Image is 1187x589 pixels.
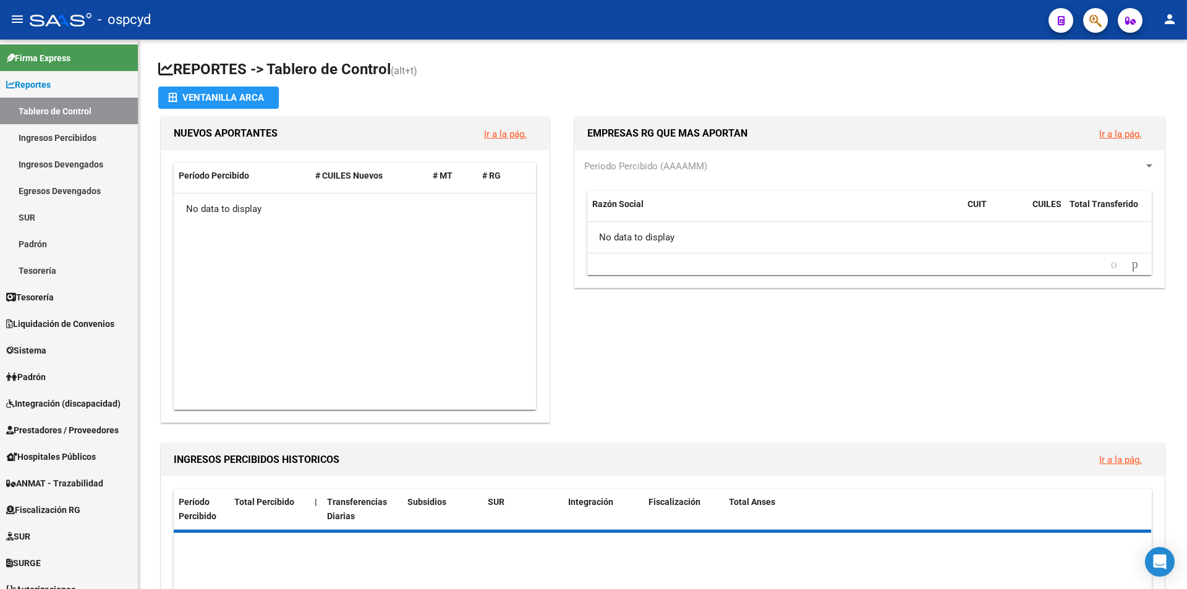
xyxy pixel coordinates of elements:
[477,163,527,189] datatable-header-cell: # RG
[6,423,119,437] span: Prestadores / Proveedores
[488,497,504,507] span: SUR
[587,191,963,232] datatable-header-cell: Razón Social
[6,503,80,517] span: Fiscalización RG
[1027,191,1065,232] datatable-header-cell: CUILES
[315,171,383,180] span: # CUILES Nuevos
[174,489,229,530] datatable-header-cell: Período Percibido
[6,78,51,91] span: Reportes
[174,193,536,224] div: No data to display
[1145,547,1175,577] div: Open Intercom Messenger
[644,489,724,530] datatable-header-cell: Fiscalización
[6,370,46,384] span: Padrón
[98,6,151,33] span: - ospcyd
[963,191,1027,232] datatable-header-cell: CUIT
[1065,191,1151,232] datatable-header-cell: Total Transferido
[1105,258,1123,271] a: go to previous page
[407,497,446,507] span: Subsidios
[483,489,563,530] datatable-header-cell: SUR
[1089,122,1152,145] button: Ir a la pág.
[592,199,644,209] span: Razón Social
[6,477,103,490] span: ANMAT - Trazabilidad
[1032,199,1061,209] span: CUILES
[1099,454,1142,465] a: Ir a la pág.
[10,12,25,27] mat-icon: menu
[482,171,501,180] span: # RG
[6,51,70,65] span: Firma Express
[1089,448,1152,471] button: Ir a la pág.
[310,163,428,189] datatable-header-cell: # CUILES Nuevos
[1099,129,1142,140] a: Ir a la pág.
[563,489,644,530] datatable-header-cell: Integración
[584,161,707,172] span: Período Percibido (AAAAMM)
[428,163,477,189] datatable-header-cell: # MT
[729,497,775,507] span: Total Anses
[174,127,278,139] span: NUEVOS APORTANTES
[168,87,269,109] div: Ventanilla ARCA
[6,530,30,543] span: SUR
[968,199,987,209] span: CUIT
[391,65,417,77] span: (alt+t)
[6,344,46,357] span: Sistema
[327,497,387,521] span: Transferencias Diarias
[1126,258,1144,271] a: go to next page
[587,127,747,139] span: EMPRESAS RG QUE MAS APORTAN
[179,497,216,521] span: Período Percibido
[179,171,249,180] span: Período Percibido
[6,290,54,304] span: Tesorería
[158,59,1167,81] h1: REPORTES -> Tablero de Control
[174,454,339,465] span: INGRESOS PERCIBIDOS HISTORICOS
[1162,12,1177,27] mat-icon: person
[322,489,402,530] datatable-header-cell: Transferencias Diarias
[402,489,483,530] datatable-header-cell: Subsidios
[6,317,114,331] span: Liquidación de Convenios
[158,87,279,109] button: Ventanilla ARCA
[6,397,121,410] span: Integración (discapacidad)
[649,497,700,507] span: Fiscalización
[310,489,322,530] datatable-header-cell: |
[587,222,1151,253] div: No data to display
[6,450,96,464] span: Hospitales Públicos
[6,556,41,570] span: SURGE
[568,497,613,507] span: Integración
[234,497,294,507] span: Total Percibido
[474,122,537,145] button: Ir a la pág.
[229,489,310,530] datatable-header-cell: Total Percibido
[484,129,527,140] a: Ir a la pág.
[174,163,310,189] datatable-header-cell: Período Percibido
[1070,199,1138,209] span: Total Transferido
[433,171,453,180] span: # MT
[724,489,1142,530] datatable-header-cell: Total Anses
[315,497,317,507] span: |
